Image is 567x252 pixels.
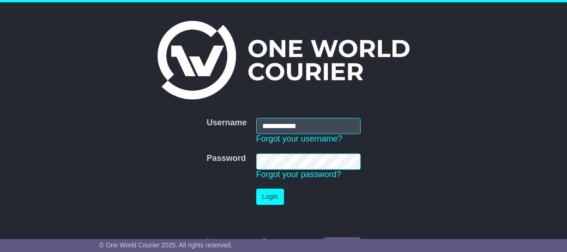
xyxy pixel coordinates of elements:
[206,118,247,128] label: Username
[256,134,343,143] a: Forgot your username?
[206,154,246,164] label: Password
[256,170,341,179] a: Forgot your password?
[157,21,410,99] img: One World
[99,241,233,249] span: © One World Courier 2025. All rights reserved.
[206,237,360,247] div: No account yet?
[256,189,284,205] button: Login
